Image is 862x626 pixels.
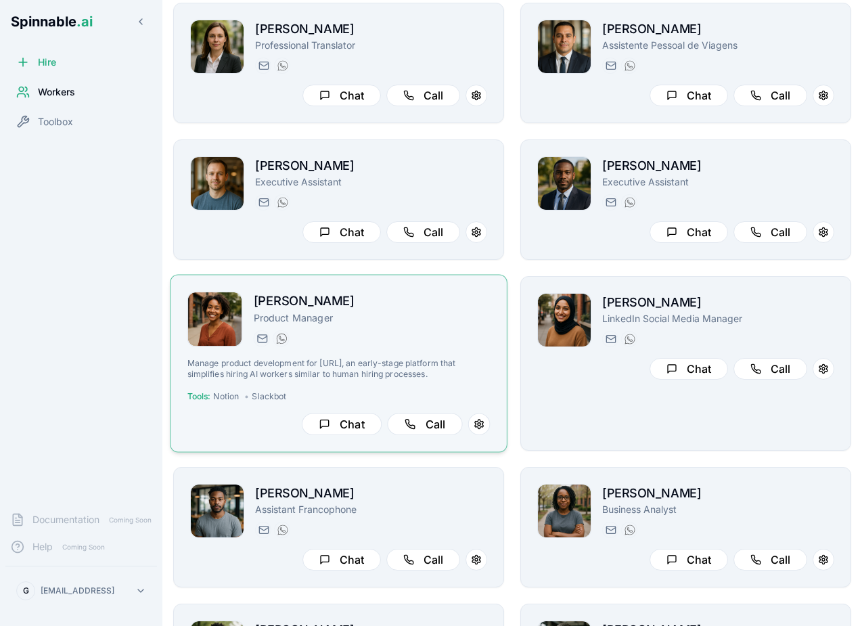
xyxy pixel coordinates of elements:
img: WhatsApp [625,524,635,535]
button: Call [733,549,807,571]
h2: [PERSON_NAME] [602,484,834,503]
p: Assistente Pessoal de Viagens [602,39,834,52]
button: WhatsApp [621,58,637,74]
h2: [PERSON_NAME] [254,292,491,311]
h2: [PERSON_NAME] [602,20,834,39]
span: .ai [76,14,93,30]
button: Chat [302,413,382,435]
span: Hire [38,55,56,69]
p: Executive Assistant [255,175,487,189]
p: Product Manager [254,311,491,324]
button: WhatsApp [621,331,637,347]
button: Send email to maxime.dubois@getspinnable.ai [255,522,271,538]
span: Slackbot [252,391,286,402]
button: Chat [650,85,728,106]
button: Call [733,85,807,106]
button: Chat [650,358,728,380]
span: Toolbox [38,115,73,129]
img: Dominic Singh [538,20,591,73]
h2: [PERSON_NAME] [602,293,834,312]
p: LinkedIn Social Media Manager [602,312,834,326]
p: Business Analyst [602,503,834,516]
button: Send email to lucy.young@getspinnable.ai [255,58,271,74]
button: Send email to deandre.johnson@getspinnable.ai [602,194,618,210]
button: Call [386,549,460,571]
h2: [PERSON_NAME] [255,156,487,175]
img: Julian Petrov [191,157,244,210]
span: Workers [38,85,75,99]
button: Chat [302,221,381,243]
span: Notion [213,391,239,402]
span: Spinnable [11,14,93,30]
img: WhatsApp [277,60,288,71]
button: Call [386,221,460,243]
span: Tools: [187,391,211,402]
p: Executive Assistant [602,175,834,189]
span: Coming Soon [58,541,109,554]
button: Chat [650,549,728,571]
button: G[EMAIL_ADDRESS] [11,577,152,604]
img: WhatsApp [276,333,287,344]
img: WhatsApp [277,524,288,535]
p: Professional Translator [255,39,487,52]
h2: [PERSON_NAME] [255,484,487,503]
button: Call [387,413,462,435]
h2: [PERSON_NAME] [255,20,487,39]
button: WhatsApp [274,58,290,74]
p: Assistant Francophone [255,503,487,516]
button: Send email to taylor.mitchell@getspinnable.ai [254,330,270,346]
span: Documentation [32,513,99,527]
img: WhatsApp [625,334,635,344]
button: Call [733,221,807,243]
h2: [PERSON_NAME] [602,156,834,175]
img: Isabella Martinez [538,485,591,537]
span: Help [32,540,53,554]
span: • [244,391,249,402]
img: Maxime Dubois [191,485,244,537]
p: Manage product development for [URL], an early-stage platform that simplifies hiring AI workers s... [187,358,491,380]
p: [EMAIL_ADDRESS] [41,585,114,596]
span: Coming Soon [105,514,156,527]
button: Call [386,85,460,106]
span: G [23,585,29,596]
img: WhatsApp [277,197,288,208]
button: Call [733,358,807,380]
button: WhatsApp [274,522,290,538]
button: Chat [302,549,381,571]
img: WhatsApp [625,197,635,208]
button: Send email to john.blackwood@getspinnable.ai [255,194,271,210]
button: WhatsApp [621,522,637,538]
button: Send email to lucas.silva@getspinnable.ai [602,58,618,74]
button: Send email to isabella.martinez@getspinnable.ai [602,522,618,538]
img: WhatsApp [625,60,635,71]
button: Chat [650,221,728,243]
img: Elena Patterson [538,294,591,346]
img: Ingrid Gruber [191,20,244,73]
button: Chat [302,85,381,106]
img: Mateo Andersson [538,157,591,210]
button: WhatsApp [274,194,290,210]
img: Taylor Mitchell [188,292,242,346]
button: WhatsApp [621,194,637,210]
button: Send email to elena.patterson@getspinnable.ai [602,331,618,347]
button: WhatsApp [273,330,289,346]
